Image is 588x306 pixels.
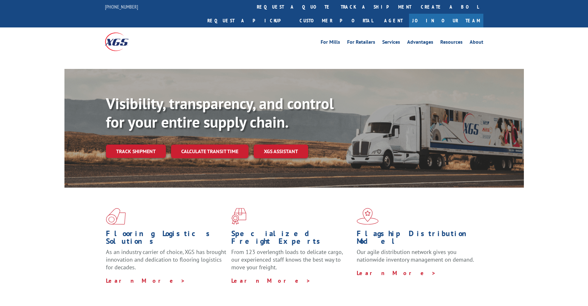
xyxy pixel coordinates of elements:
[171,145,249,158] a: Calculate transit time
[254,145,308,158] a: XGS ASSISTANT
[106,145,166,158] a: Track shipment
[357,208,379,225] img: xgs-icon-flagship-distribution-model-red
[106,208,126,225] img: xgs-icon-total-supply-chain-intelligence-red
[231,208,246,225] img: xgs-icon-focused-on-flooring-red
[470,40,483,47] a: About
[407,40,433,47] a: Advantages
[357,248,474,263] span: Our agile distribution network gives you nationwide inventory management on demand.
[321,40,340,47] a: For Mills
[203,14,295,27] a: Request a pickup
[231,277,311,284] a: Learn More >
[106,277,185,284] a: Learn More >
[231,248,352,277] p: From 123 overlength loads to delicate cargo, our experienced staff knows the best way to move you...
[382,40,400,47] a: Services
[440,40,463,47] a: Resources
[357,269,436,277] a: Learn More >
[295,14,378,27] a: Customer Portal
[106,248,226,271] span: As an industry carrier of choice, XGS has brought innovation and dedication to flooring logistics...
[409,14,483,27] a: Join Our Team
[378,14,409,27] a: Agent
[105,4,138,10] a: [PHONE_NUMBER]
[106,93,334,132] b: Visibility, transparency, and control for your entire supply chain.
[357,230,477,248] h1: Flagship Distribution Model
[347,40,375,47] a: For Retailers
[231,230,352,248] h1: Specialized Freight Experts
[106,230,227,248] h1: Flooring Logistics Solutions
